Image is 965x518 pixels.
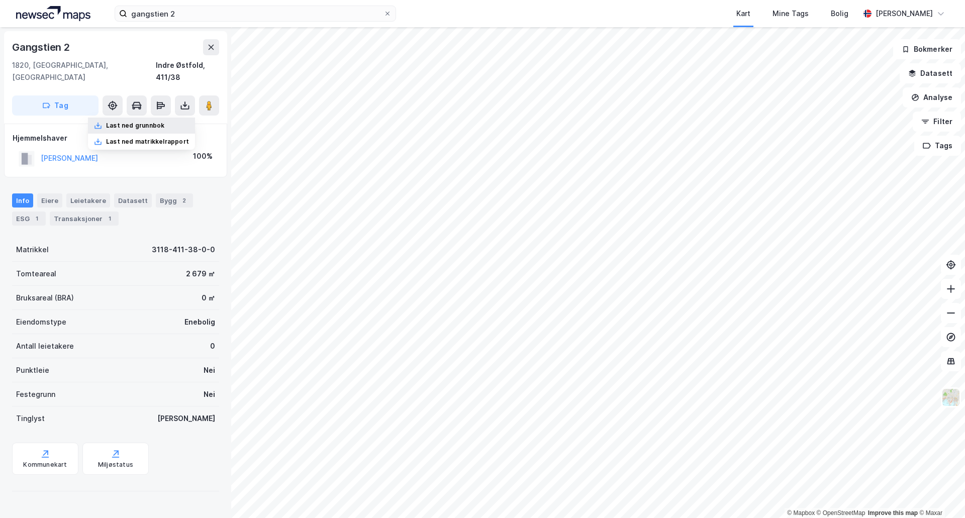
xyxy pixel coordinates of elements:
[831,8,848,20] div: Bolig
[817,509,865,516] a: OpenStreetMap
[16,268,56,280] div: Tomteareal
[16,388,55,400] div: Festegrunn
[156,193,193,208] div: Bygg
[903,87,961,108] button: Analyse
[16,6,90,21] img: logo.a4113a55bc3d86da70a041830d287a7e.svg
[868,509,918,516] a: Improve this map
[876,8,933,20] div: [PERSON_NAME]
[12,193,33,208] div: Info
[16,316,66,328] div: Eiendomstype
[914,136,961,156] button: Tags
[179,195,189,205] div: 2
[152,244,215,256] div: 3118-411-38-0-0
[16,412,45,425] div: Tinglyst
[184,316,215,328] div: Enebolig
[12,39,72,55] div: Gangstien 2
[16,244,49,256] div: Matrikkel
[106,138,189,146] div: Last ned matrikkelrapport
[37,193,62,208] div: Eiere
[773,8,809,20] div: Mine Tags
[114,193,152,208] div: Datasett
[204,364,215,376] div: Nei
[66,193,110,208] div: Leietakere
[736,8,750,20] div: Kart
[12,59,156,83] div: 1820, [GEOGRAPHIC_DATA], [GEOGRAPHIC_DATA]
[50,212,119,226] div: Transaksjoner
[98,461,133,469] div: Miljøstatus
[204,388,215,400] div: Nei
[105,214,115,224] div: 1
[16,364,49,376] div: Punktleie
[787,509,815,516] a: Mapbox
[915,470,965,518] iframe: Chat Widget
[16,292,74,304] div: Bruksareal (BRA)
[900,63,961,83] button: Datasett
[193,150,213,162] div: 100%
[941,388,960,407] img: Z
[156,59,219,83] div: Indre Østfold, 411/38
[157,412,215,425] div: [PERSON_NAME]
[16,340,74,352] div: Antall leietakere
[12,95,99,116] button: Tag
[893,39,961,59] button: Bokmerker
[210,340,215,352] div: 0
[186,268,215,280] div: 2 679 ㎡
[127,6,383,21] input: Søk på adresse, matrikkel, gårdeiere, leietakere eller personer
[12,212,46,226] div: ESG
[202,292,215,304] div: 0 ㎡
[23,461,67,469] div: Kommunekart
[106,122,164,130] div: Last ned grunnbok
[13,132,219,144] div: Hjemmelshaver
[32,214,42,224] div: 1
[913,112,961,132] button: Filter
